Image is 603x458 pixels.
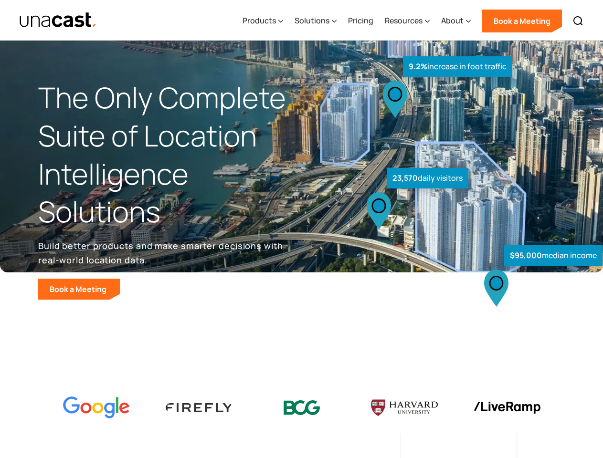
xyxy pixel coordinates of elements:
[385,1,430,41] div: Resources
[371,396,438,419] img: Harvard U logo
[38,279,120,300] a: Book a Meeting
[19,12,97,29] img: Unacast text logo
[295,1,337,41] div: Solutions
[166,403,233,412] img: Firefly Advertising logo
[243,15,276,26] div: Products
[268,394,335,421] img: BCG logo
[510,250,542,260] strong: $95,000
[38,79,302,231] h1: The Only Complete Suite of Location Intelligence Solutions
[63,396,130,419] img: Google logo Color
[295,15,329,26] div: Solutions
[441,15,464,26] div: About
[19,12,97,29] a: home
[348,1,373,41] a: Pricing
[392,173,418,183] strong: 23,570
[474,402,540,414] img: liveramp logo
[409,61,427,72] strong: 9.2%
[387,168,468,188] div: daily visitors
[504,245,603,266] div: median income
[482,10,562,32] a: Book a Meeting
[403,56,512,77] div: increase in foot traffic
[243,1,283,41] div: Products
[38,239,286,267] p: Build better products and make smarter decisions with real-world location data.
[441,1,471,41] div: About
[572,15,584,27] img: Search icon
[385,15,423,26] div: Resources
